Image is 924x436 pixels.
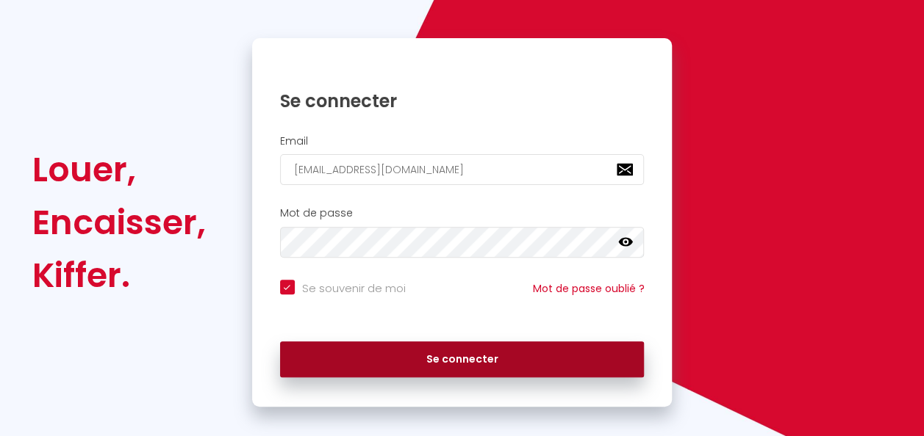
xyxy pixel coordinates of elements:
div: Kiffer. [32,249,206,302]
input: Ton Email [280,154,645,185]
button: Se connecter [280,341,645,378]
h2: Email [280,135,645,148]
h1: Se connecter [280,90,645,112]
h2: Mot de passe [280,207,645,219]
button: Ouvrir le widget de chat LiveChat [12,6,56,50]
div: Encaisser, [32,196,206,249]
div: Louer, [32,143,206,196]
a: Mot de passe oublié ? [532,281,644,296]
